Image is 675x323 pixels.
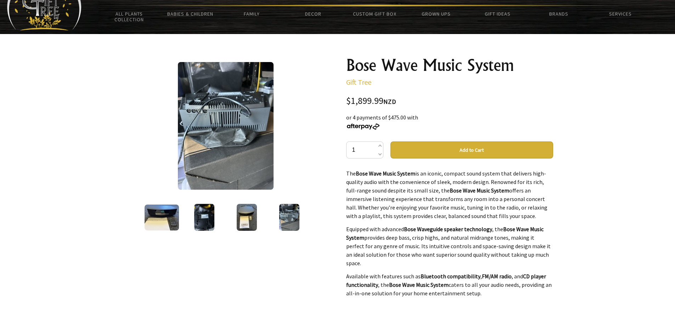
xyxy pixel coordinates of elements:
a: Gift Ideas [467,6,528,21]
h1: Bose Wave Music System [346,57,553,74]
p: Available with features such as , , and , the caters to all your audio needs, providing an all-in... [346,272,553,297]
a: Family [221,6,282,21]
a: Brands [528,6,590,21]
strong: Bose Wave Music System [450,187,509,194]
img: Bose Wave Music System [279,204,299,231]
a: Decor [282,6,344,21]
strong: Bluetooth compatibility [421,273,480,280]
span: NZD [383,98,396,106]
strong: Bose Waveguide speaker technology [404,225,492,233]
strong: Bose Wave Music System [356,170,415,177]
img: Bose Wave Music System [145,205,179,230]
a: Grown Ups [405,6,467,21]
p: Equipped with advanced , the provides deep bass, crisp highs, and natural midrange tones, making ... [346,225,553,267]
img: Afterpay [346,123,380,130]
p: The is an iconic, compact sound system that delivers high-quality audio with the convenience of s... [346,169,553,220]
a: All Plants Collection [99,6,160,27]
button: Add to Cart [390,141,553,158]
a: Gift Tree [346,78,371,87]
a: Babies & Children [160,6,221,21]
div: $1,899.99 [346,96,553,106]
strong: FM/AM radio [482,273,512,280]
div: or 4 payments of $475.00 with [346,113,553,130]
img: Bose Wave Music System [194,204,214,231]
strong: Bose Wave Music System [389,281,449,288]
strong: CD player functionality [346,273,546,288]
strong: Bose Wave Music System [346,225,544,241]
img: Bose Wave Music System [178,62,274,190]
a: Custom Gift Box [344,6,405,21]
a: Services [590,6,651,21]
img: Bose Wave Music System [237,204,257,231]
